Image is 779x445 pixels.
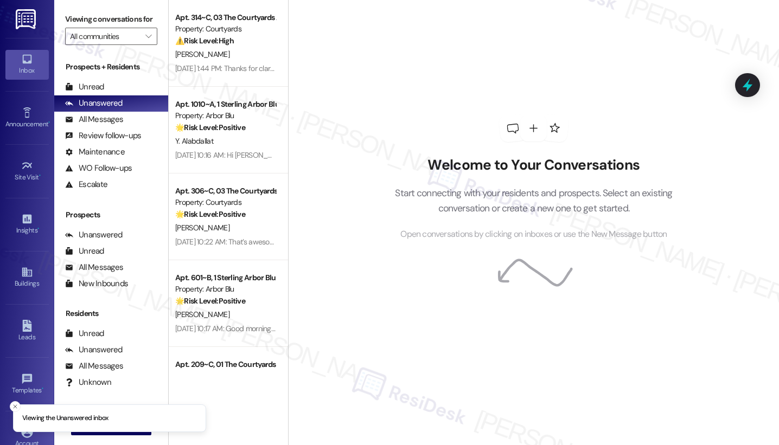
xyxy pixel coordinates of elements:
[175,359,276,370] div: Apt. 209~C, 01 The Courtyards Apartments
[48,119,50,126] span: •
[65,81,104,93] div: Unread
[175,12,276,23] div: Apt. 314~C, 03 The Courtyards Apartments
[39,172,41,179] span: •
[175,272,276,283] div: Apt. 601~B, 1 Sterling Arbor Blu
[175,197,276,208] div: Property: Courtyards
[175,296,245,306] strong: 🌟 Risk Level: Positive
[37,225,39,233] span: •
[22,414,108,423] p: Viewing the Unanswered inbox
[65,360,123,372] div: All Messages
[65,278,128,289] div: New Inbounds
[65,229,123,241] div: Unanswered
[5,210,49,239] a: Insights •
[65,163,132,174] div: WO Follow-ups
[379,185,689,216] p: Start connecting with your residents and prospects. Select an existing conversation or create a n...
[10,401,21,412] button: Close toast
[65,11,157,28] label: Viewing conversations for
[175,283,276,295] div: Property: Arbor Blu
[175,309,229,319] span: [PERSON_NAME]
[65,98,123,109] div: Unanswered
[175,110,276,121] div: Property: Arbor Blu
[65,130,141,141] div: Review follow-ups
[65,114,123,125] div: All Messages
[65,262,123,273] div: All Messages
[5,157,49,186] a: Site Visit •
[65,377,111,388] div: Unknown
[54,308,168,319] div: Residents
[379,157,689,174] h2: Welcome to Your Conversations
[400,228,667,241] span: Open conversations by clicking on inboxes or use the New Message button
[5,317,49,346] a: Leads
[42,385,43,392] span: •
[175,99,276,110] div: Apt. 1010~A, 1 Sterling Arbor Blu
[145,32,151,41] i: 
[175,209,245,219] strong: 🌟 Risk Level: Positive
[54,61,168,73] div: Prospects + Residents
[175,223,229,233] span: [PERSON_NAME]
[175,49,229,59] span: [PERSON_NAME]
[65,179,107,190] div: Escalate
[175,23,276,35] div: Property: Courtyards
[65,344,123,356] div: Unanswered
[65,246,104,257] div: Unread
[54,209,168,221] div: Prospects
[175,185,276,197] div: Apt. 306~C, 03 The Courtyards Apartments
[5,370,49,399] a: Templates •
[5,263,49,292] a: Buildings
[65,146,125,158] div: Maintenance
[70,28,140,45] input: All communities
[16,9,38,29] img: ResiDesk Logo
[175,36,234,46] strong: ⚠️ Risk Level: High
[65,328,104,339] div: Unread
[175,122,245,132] strong: 🌟 Risk Level: Positive
[175,136,213,146] span: Y. Alabdallat
[5,50,49,79] a: Inbox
